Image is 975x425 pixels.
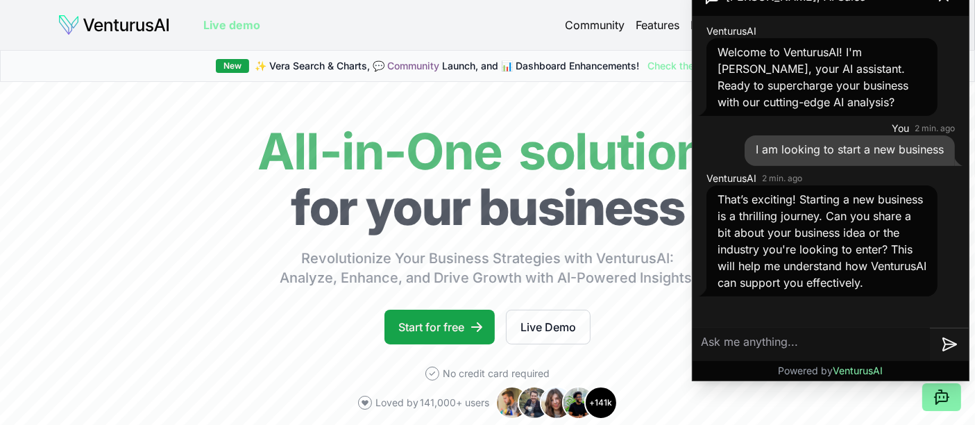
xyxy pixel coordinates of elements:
[255,59,639,73] span: ✨ Vera Search & Charts, 💬 Launch, and 📊 Dashboard Enhancements!
[762,173,802,184] time: 2 min. ago
[647,59,759,73] a: Check them out here
[706,172,756,185] span: VenturusAI
[562,386,595,419] img: Avatar 4
[691,17,727,33] a: Pricing
[203,17,260,33] a: Live demo
[718,192,926,290] span: That’s exciting! Starting a new business is a thrilling journey. Can you share a bit about your b...
[636,17,680,33] a: Features
[566,17,625,33] a: Community
[756,142,944,156] span: I am looking to start a new business
[540,386,573,419] img: Avatar 3
[518,386,551,419] img: Avatar 2
[58,14,170,36] img: logo
[706,24,756,38] span: VenturusAI
[892,122,909,135] span: You
[506,310,591,344] a: Live Demo
[216,59,249,73] div: New
[718,45,908,109] span: Welcome to VenturusAI! I'm [PERSON_NAME], your AI assistant. Ready to supercharge your business w...
[833,365,883,376] span: VenturusAI
[779,364,883,378] p: Powered by
[387,60,439,72] a: Community
[384,310,495,344] a: Start for free
[495,386,529,419] img: Avatar 1
[915,123,955,134] time: 2 min. ago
